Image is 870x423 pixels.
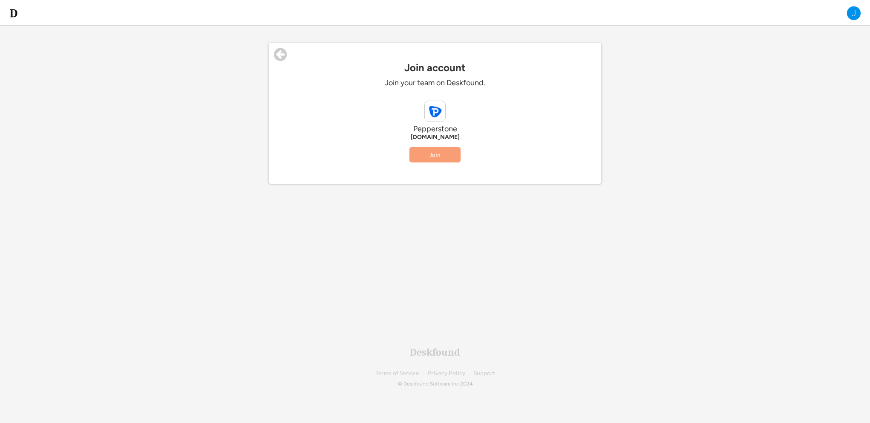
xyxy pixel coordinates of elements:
img: pepperstone.com [425,101,445,122]
a: Privacy Policy [427,370,465,377]
img: J.png [846,6,861,21]
div: Deskfound [410,347,460,357]
div: [DOMAIN_NAME] [307,134,563,141]
a: Support [474,370,495,377]
a: Terms of Service [375,370,419,377]
img: d-whitebg.png [9,8,19,18]
button: Join [409,147,461,162]
div: Pepperstone [307,124,563,134]
div: Join your team on Deskfound. [307,78,563,88]
div: Join account [269,62,601,74]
